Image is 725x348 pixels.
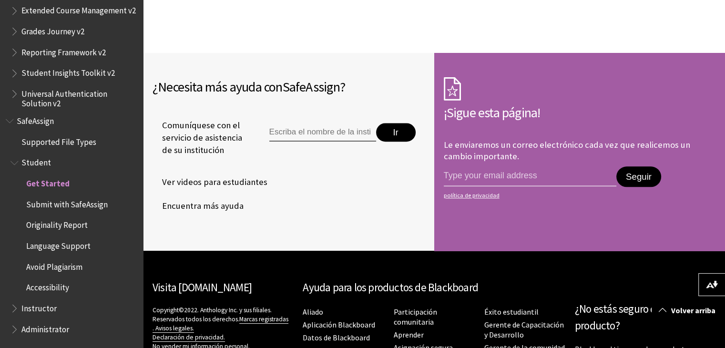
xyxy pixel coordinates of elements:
[26,175,70,188] span: Get Started
[444,166,616,186] input: dirección de correo electrónico
[21,300,57,313] span: Instructor
[444,192,500,199] font: política de privacidad
[303,280,478,294] font: Ayuda para los productos de Blackboard
[21,134,96,147] span: Supported File Types
[393,127,398,137] font: Ir
[153,324,194,333] a: . Avisos legales.
[21,3,136,16] span: Extended Course Management v2
[153,333,225,342] a: Declaración de privacidad.
[626,172,652,182] font: Seguir
[671,306,715,315] font: Volver arriba
[303,320,375,330] a: Aplicación Blackboard
[376,123,416,142] button: Ir
[484,307,539,317] a: Éxito estudiantil
[239,315,288,324] a: Marcas registradas
[162,120,242,155] font: Comuníquese con el servicio de asistencia de su institución
[21,44,106,57] span: Reporting Framework v2
[444,192,713,199] a: política de privacidad
[484,320,564,339] font: Gerente de Capacitación y Desarrollo
[153,199,244,213] a: Encuentra más ayuda
[652,302,725,319] a: Volver arriba
[26,217,88,230] span: Originality Report
[153,78,283,95] font: ¿Necesita más ayuda con
[153,333,225,341] font: Declaración de privacidad.
[21,321,69,334] span: Administrator
[303,320,375,329] font: Aplicación Blackboard
[162,199,244,213] font: Encuentra más ayuda
[575,302,681,332] font: ¿No estás seguro de qué producto?
[21,23,84,36] span: Grades Journey v2
[21,155,51,168] span: Student
[340,78,345,95] font: ?
[153,175,267,189] a: Ver videos para estudiantes
[269,123,376,142] input: Escriba el nombre de la institución para obtener ayuda
[393,330,423,340] a: Aprender
[21,65,115,78] span: Student Insights Toolkit v2
[153,306,272,323] font: Copyright©2022. Anthology Inc. y sus filiales. Reservados todos los derechos.
[17,113,54,126] span: SafeAssign
[616,166,661,187] button: Seguir
[162,175,267,189] font: Ver videos para estudiantes
[393,307,437,327] a: Participación comunitaria
[26,259,82,272] span: Avoid Plagiarism
[444,104,541,121] font: ¡Sigue esta página!
[26,280,69,293] span: Accessibility
[393,330,423,339] font: Aprender
[303,333,370,343] a: Datos de Blackboard
[484,320,564,340] a: Gerente de Capacitación y Desarrollo
[26,238,91,251] span: Language Support
[153,324,194,332] font: . Avisos legales.
[283,78,340,95] font: SafeAssign
[26,196,108,209] span: Submit with SafeAssign
[239,315,288,323] font: Marcas registradas
[21,86,136,108] span: Universal Authentication Solution v2
[6,113,137,337] nav: Esquema del libro para Blackboard SafeAssign
[303,307,323,317] a: Aliado
[444,77,461,101] img: Icono de suscripción
[303,333,370,342] font: Datos de Blackboard
[153,280,252,294] a: Visita [DOMAIN_NAME]
[444,139,690,162] font: Le enviaremos un correo electrónico cada vez que realicemos un cambio importante.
